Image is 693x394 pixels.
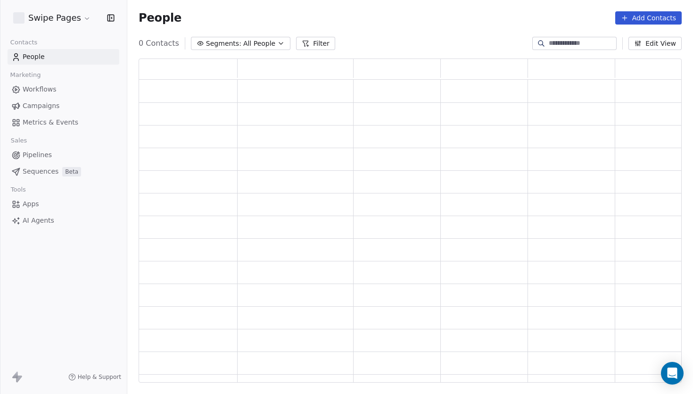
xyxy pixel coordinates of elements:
button: Add Contacts [615,11,682,25]
span: Sequences [23,167,58,176]
span: People [23,52,45,62]
a: Campaigns [8,98,119,114]
span: Metrics & Events [23,117,78,127]
a: Metrics & Events [8,115,119,130]
span: Sales [7,134,31,148]
span: 0 Contacts [139,38,179,49]
span: Marketing [6,68,45,82]
span: Campaigns [23,101,59,111]
span: Segments: [206,39,241,49]
a: Apps [8,196,119,212]
span: People [139,11,181,25]
span: All People [243,39,275,49]
div: Open Intercom Messenger [661,362,684,385]
button: Edit View [628,37,682,50]
span: Swipe Pages [28,12,81,24]
a: Pipelines [8,147,119,163]
span: Apps [23,199,39,209]
span: Contacts [6,35,41,50]
a: SequencesBeta [8,164,119,179]
a: Help & Support [68,373,121,381]
a: People [8,49,119,65]
span: Pipelines [23,150,52,160]
span: Help & Support [78,373,121,381]
button: Swipe Pages [11,10,93,26]
span: AI Agents [23,216,54,226]
span: Workflows [23,84,57,94]
span: Tools [7,183,30,197]
span: Beta [62,167,81,176]
button: Filter [296,37,335,50]
a: AI Agents [8,213,119,228]
a: Workflows [8,82,119,97]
